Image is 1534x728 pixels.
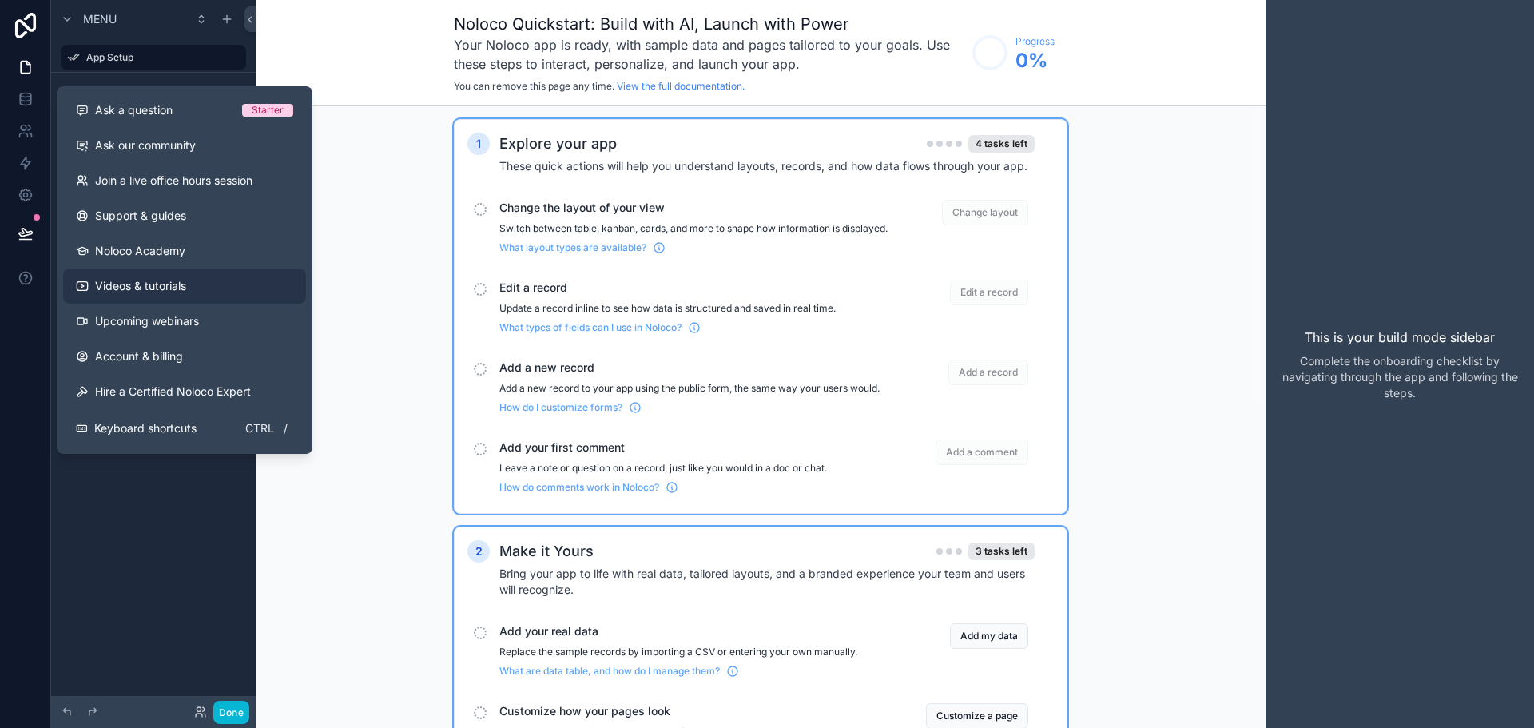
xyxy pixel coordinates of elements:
[63,339,306,374] a: Account & billing
[63,233,306,269] a: Noloco Academy
[95,313,199,329] span: Upcoming webinars
[95,243,185,259] span: Noloco Academy
[95,278,186,294] span: Videos & tutorials
[63,128,306,163] a: Ask our community
[1305,328,1495,347] p: This is your build mode sidebar
[95,348,183,364] span: Account & billing
[252,104,284,117] div: Starter
[1015,48,1055,74] span: 0 %
[83,84,165,100] span: Hidden pages
[63,93,306,128] button: Ask a questionStarter
[279,422,292,435] span: /
[83,11,117,27] span: Menu
[1015,35,1055,48] span: Progress
[454,80,614,92] span: You can remove this page any time.
[94,420,197,436] span: Keyboard shortcuts
[63,163,306,198] a: Join a live office hours session
[617,80,745,92] a: View the full documentation.
[63,269,306,304] a: Videos & tutorials
[244,419,276,438] span: Ctrl
[95,137,196,153] span: Ask our community
[454,13,964,35] h1: Noloco Quickstart: Build with AI, Launch with Power
[61,45,246,70] a: App Setup
[63,374,306,409] button: Hire a Certified Noloco Expert
[95,173,252,189] span: Join a live office hours session
[454,35,964,74] h3: Your Noloco app is ready, with sample data and pages tailored to your goals. Use these steps to i...
[63,198,306,233] a: Support & guides
[213,701,249,724] button: Done
[95,102,173,118] span: Ask a question
[95,384,251,400] span: Hire a Certified Noloco Expert
[63,304,306,339] a: Upcoming webinars
[86,51,236,64] label: App Setup
[63,409,306,448] button: Keyboard shortcutsCtrl/
[95,208,186,224] span: Support & guides
[1278,353,1521,401] p: Complete the onboarding checklist by navigating through the app and following the steps.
